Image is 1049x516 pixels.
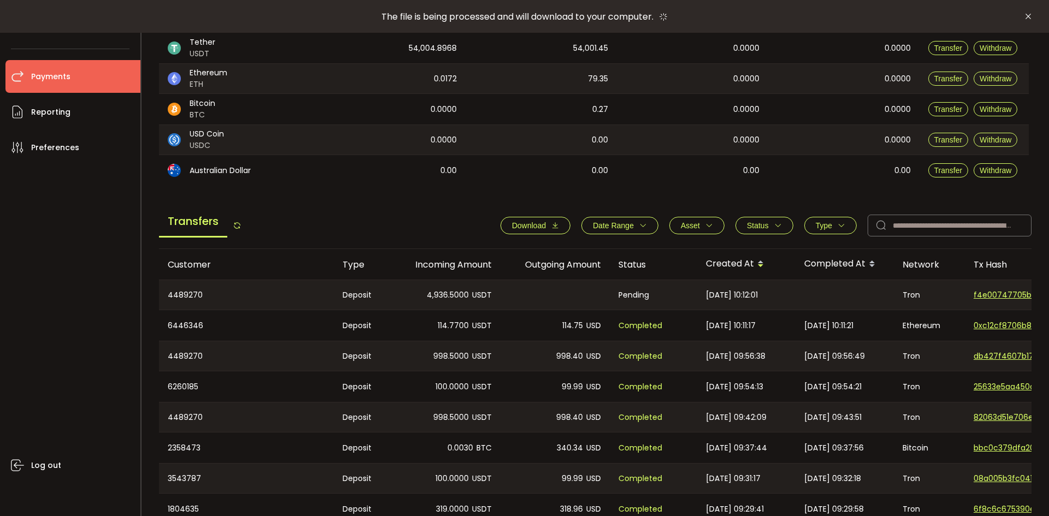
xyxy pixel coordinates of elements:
div: Deposit [334,280,391,310]
span: USD [586,381,601,393]
span: 318.96 [560,503,583,515]
span: 0.0172 [434,73,457,85]
span: USD [586,319,601,332]
span: [DATE] 09:56:38 [706,350,765,363]
div: Deposit [334,310,391,341]
span: Bitcoin [190,98,215,109]
span: 319.0000 [436,503,469,515]
span: 114.75 [562,319,583,332]
span: Transfers [159,206,227,238]
div: Deposit [334,464,391,493]
span: Status [747,221,769,230]
div: Type [334,258,391,271]
span: 0.00 [743,164,759,177]
span: USD [586,472,601,485]
div: Tron [894,371,965,402]
div: Tron [894,341,965,371]
span: Completed [618,319,662,332]
span: [DATE] 09:32:18 [804,472,861,485]
div: 3543787 [159,464,334,493]
span: [DATE] 10:11:17 [706,319,756,332]
img: usdt_portfolio.svg [168,41,181,55]
span: [DATE] 09:54:13 [706,381,763,393]
span: Transfer [934,105,963,114]
button: Transfer [928,133,969,147]
span: BTC [476,442,492,454]
span: 0.0000 [885,103,911,116]
span: 0.0030 [447,442,473,454]
div: Deposit [334,402,391,432]
span: [DATE] 09:37:56 [804,442,864,454]
span: Withdraw [980,44,1011,52]
span: Ethereum [190,67,227,79]
span: Payments [31,69,70,85]
span: Withdraw [980,166,1011,175]
span: 0.00 [894,164,911,177]
span: Transfer [934,74,963,83]
span: [DATE] 09:42:09 [706,411,767,424]
span: [DATE] 09:43:51 [804,411,862,424]
div: Tron [894,464,965,493]
span: [DATE] 09:29:58 [804,503,864,515]
span: USDT [472,289,492,301]
div: 2358473 [159,432,334,463]
span: 0.00 [592,164,608,177]
span: 998.40 [556,411,583,424]
span: USDT [472,381,492,393]
span: Transfer [934,166,963,175]
div: Tron [894,280,965,310]
span: Australian Dollar [190,165,251,176]
div: Outgoing Amount [500,258,610,271]
div: 6446346 [159,310,334,341]
span: 0.00 [592,134,608,146]
span: 99.99 [562,381,583,393]
button: Download [500,217,570,234]
span: 0.0000 [733,73,759,85]
span: Withdraw [980,135,1011,144]
span: 0.0000 [885,42,911,55]
span: 100.0000 [435,381,469,393]
span: [DATE] 09:37:44 [706,442,767,454]
div: Network [894,258,965,271]
div: 4489270 [159,280,334,310]
span: Completed [618,472,662,485]
span: [DATE] 09:56:49 [804,350,865,363]
div: 6260185 [159,371,334,402]
span: 54,004.8968 [409,42,457,55]
span: ETH [190,79,227,90]
button: Status [735,217,793,234]
span: Completed [618,442,662,454]
span: BTC [190,109,215,121]
span: 100.0000 [435,472,469,485]
span: Asset [681,221,700,230]
span: Completed [618,503,662,515]
img: eth_portfolio.svg [168,72,181,85]
span: 998.5000 [433,350,469,363]
button: Date Range [581,217,658,234]
span: [DATE] 10:11:21 [804,319,853,332]
span: Type [816,221,832,230]
div: 4489270 [159,402,334,432]
span: USDT [472,472,492,485]
button: Withdraw [974,72,1017,86]
span: Withdraw [980,74,1011,83]
button: Withdraw [974,133,1017,147]
div: Completed At [795,255,894,274]
span: Completed [618,381,662,393]
div: Deposit [334,371,391,402]
div: Chat Widget [922,398,1049,516]
span: 114.7700 [438,319,469,332]
span: USDT [472,319,492,332]
div: Deposit [334,432,391,463]
span: Tether [190,37,215,48]
span: USD Coin [190,128,224,140]
span: USDT [190,48,215,60]
button: Withdraw [974,102,1017,116]
span: 79.35 [588,73,608,85]
div: Customer [159,258,334,271]
span: Transfer [934,44,963,52]
button: Asset [669,217,724,234]
span: 998.40 [556,350,583,363]
span: 0.0000 [733,42,759,55]
span: 0.00 [440,164,457,177]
